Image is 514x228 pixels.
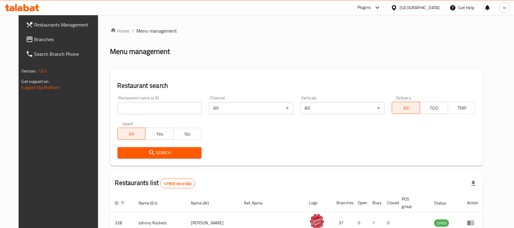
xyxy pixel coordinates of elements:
span: Search [122,149,197,157]
span: POS group [402,195,422,210]
button: Yes [145,128,174,140]
button: TMP [448,102,476,114]
span: TMP [451,104,474,112]
span: Name (En) [139,199,166,207]
span: Ref. Name [244,199,270,207]
label: Upsell [122,122,133,126]
span: Version: [22,67,37,75]
th: Action [462,194,483,212]
span: Branches [34,36,100,43]
a: Restaurants Management [21,17,104,32]
button: All [118,128,146,140]
span: TGO [423,104,446,112]
span: All [395,104,418,112]
div: OPEN [434,219,449,227]
input: Search for restaurant name or ID.. [118,102,202,114]
div: Plugins [357,4,371,11]
div: [GEOGRAPHIC_DATA] [400,4,440,11]
h2: Restaurants list [115,178,195,188]
h2: Menu management [110,47,170,56]
th: Open [353,194,368,212]
th: Branches [332,194,353,212]
a: Home [110,27,130,34]
button: TGO [420,102,448,114]
span: Name (Ar) [191,199,217,207]
label: Delivery [396,96,411,100]
span: Search Branch Phone [34,50,100,58]
span: 41900 record(s) [160,181,195,187]
span: No [176,130,199,138]
span: OPEN [434,220,449,227]
button: All [392,102,420,114]
span: Get support on: [22,77,50,85]
li: / [132,27,134,34]
span: 1.0.0 [37,67,47,75]
span: Restaurants Management [34,21,100,28]
button: Search [118,147,202,159]
button: No [173,128,202,140]
span: ID [115,199,127,207]
span: Status [434,199,454,207]
a: Support.OpsPlatform [22,84,60,91]
th: Closed [382,194,397,212]
a: Search Branch Phone [21,47,104,61]
th: Logo [305,194,332,212]
nav: breadcrumb [110,27,484,34]
a: Branches [21,32,104,47]
span: All [120,130,143,138]
th: Busy [368,194,382,212]
div: All [301,102,385,114]
span: m [503,4,507,11]
div: Menu [467,219,478,226]
span: Menu management [137,27,177,34]
div: Total records count [160,179,195,188]
div: Export file [466,176,481,191]
div: All [209,102,293,114]
span: Yes [148,130,171,138]
h2: Restaurant search [118,81,476,90]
